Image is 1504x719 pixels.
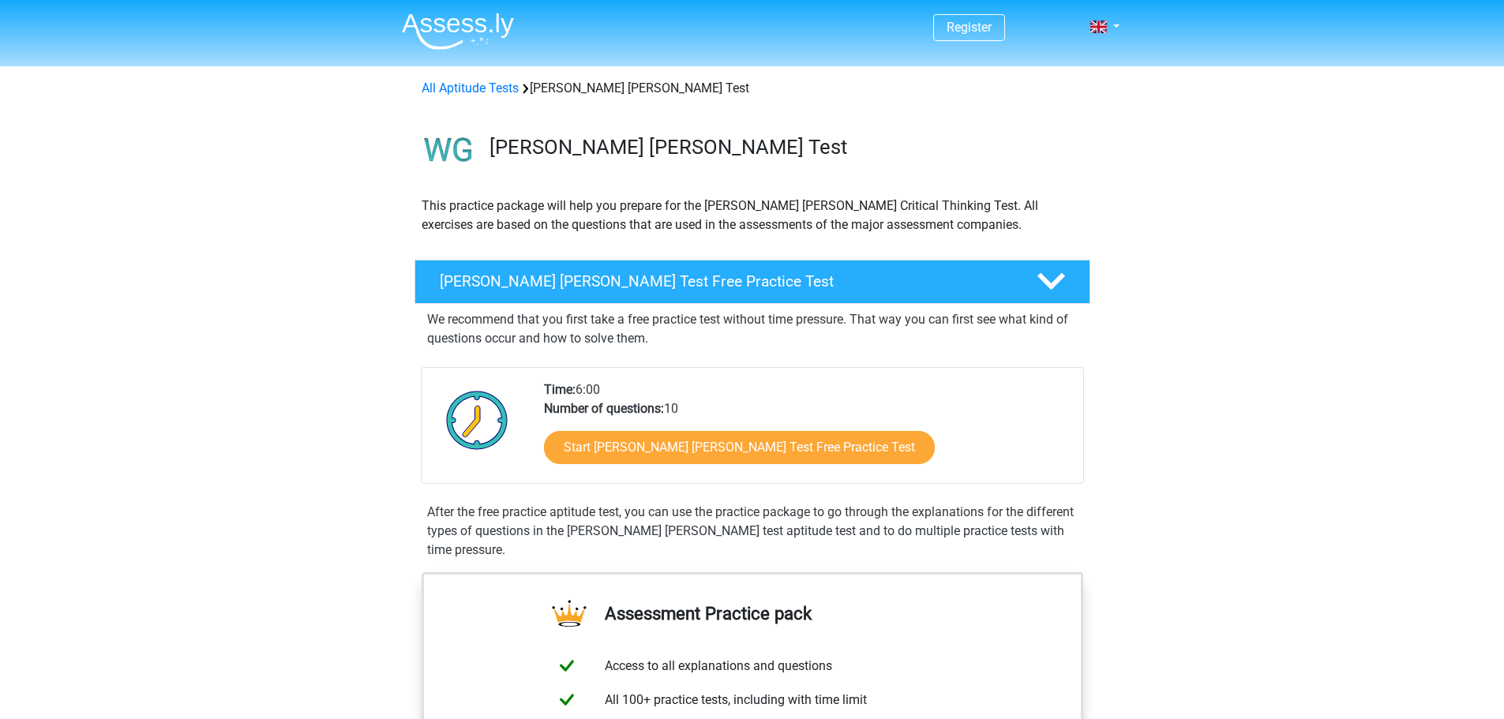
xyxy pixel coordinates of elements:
p: We recommend that you first take a free practice test without time pressure. That way you can fir... [427,310,1078,348]
a: [PERSON_NAME] [PERSON_NAME] Test Free Practice Test [408,260,1097,304]
b: Time: [544,382,576,397]
img: watson glaser test [415,117,482,184]
h3: [PERSON_NAME] [PERSON_NAME] Test [489,135,1078,159]
div: After the free practice aptitude test, you can use the practice package to go through the explana... [421,503,1084,560]
p: This practice package will help you prepare for the [PERSON_NAME] [PERSON_NAME] Critical Thinking... [422,197,1083,234]
img: Assessly [402,13,514,50]
img: Clock [437,380,517,459]
b: Number of questions: [544,401,664,416]
a: All Aptitude Tests [422,81,519,95]
a: Register [947,20,992,35]
div: [PERSON_NAME] [PERSON_NAME] Test [415,79,1090,98]
a: Start [PERSON_NAME] [PERSON_NAME] Test Free Practice Test [544,431,935,464]
div: 6:00 10 [532,380,1082,483]
h4: [PERSON_NAME] [PERSON_NAME] Test Free Practice Test [440,272,1011,290]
